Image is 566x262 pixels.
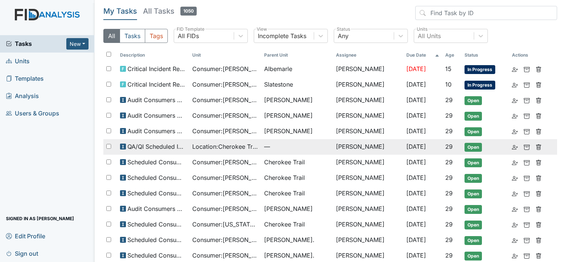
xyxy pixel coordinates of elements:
[406,205,426,212] span: [DATE]
[536,235,542,244] a: Delete
[536,189,542,198] a: Delete
[524,95,530,104] a: Archive
[180,7,197,16] span: 1050
[536,220,542,229] a: Delete
[264,142,330,151] span: —
[264,173,305,182] span: Cherokee Trail
[127,80,186,89] span: Critical Incident Report
[6,230,45,242] span: Edit Profile
[333,155,403,170] td: [PERSON_NAME]
[465,96,482,105] span: Open
[192,220,258,229] span: Consumer : [US_STATE][PERSON_NAME]
[445,81,452,88] span: 10
[406,112,426,119] span: [DATE]
[6,108,59,119] span: Users & Groups
[524,173,530,182] a: Archive
[127,64,186,73] span: Critical Incident Report
[264,95,313,104] span: [PERSON_NAME]
[465,81,495,90] span: In Progress
[189,49,261,61] th: Toggle SortBy
[445,174,453,181] span: 29
[333,217,403,232] td: [PERSON_NAME]
[442,49,462,61] th: Toggle SortBy
[127,173,186,182] span: Scheduled Consumer Chart Review
[524,204,530,213] a: Archive
[465,127,482,136] span: Open
[192,127,258,135] span: Consumer : [PERSON_NAME]
[465,143,482,152] span: Open
[465,65,495,74] span: In Progress
[192,235,258,244] span: Consumer : [PERSON_NAME]
[264,204,313,213] span: [PERSON_NAME]
[127,235,186,244] span: Scheduled Consumer Chart Review
[536,173,542,182] a: Delete
[333,49,403,61] th: Assignee
[127,220,186,229] span: Scheduled Consumer Chart Review
[264,251,314,260] span: [PERSON_NAME].
[406,252,426,259] span: [DATE]
[264,80,293,89] span: Slatestone
[536,204,542,213] a: Delete
[264,235,314,244] span: [PERSON_NAME].
[127,158,186,167] span: Scheduled Consumer Chart Review
[6,39,66,48] a: Tasks
[445,127,453,135] span: 29
[106,52,111,57] input: Toggle All Rows Selected
[536,95,542,104] a: Delete
[264,127,313,135] span: [PERSON_NAME]
[261,49,333,61] th: Toggle SortBy
[333,61,403,77] td: [PERSON_NAME]
[465,252,482,261] span: Open
[6,90,39,102] span: Analysis
[445,205,453,212] span: 29
[465,221,482,229] span: Open
[264,111,313,120] span: [PERSON_NAME]
[264,220,305,229] span: Cherokee Trail
[192,95,258,104] span: Consumer : [PERSON_NAME][GEOGRAPHIC_DATA]
[445,143,453,150] span: 29
[536,251,542,260] a: Delete
[524,111,530,120] a: Archive
[445,221,453,228] span: 29
[192,80,258,89] span: Consumer : [PERSON_NAME]
[536,142,542,151] a: Delete
[536,127,542,135] a: Delete
[406,65,426,73] span: [DATE]
[445,189,453,197] span: 29
[415,6,557,20] input: Find Task by ID
[333,77,403,93] td: [PERSON_NAME]
[445,236,453,243] span: 29
[6,73,44,84] span: Templates
[445,112,453,119] span: 29
[117,49,189,61] th: Toggle SortBy
[536,158,542,167] a: Delete
[127,251,186,260] span: Scheduled Consumer Chart Review
[406,221,426,228] span: [DATE]
[258,31,306,40] div: Incomplete Tasks
[333,93,403,108] td: [PERSON_NAME]
[445,158,453,166] span: 29
[127,95,186,104] span: Audit Consumers Charts
[192,158,258,167] span: Consumer : [PERSON_NAME]
[509,49,546,61] th: Actions
[6,56,30,67] span: Units
[145,29,168,43] button: Tags
[103,6,137,16] h5: My Tasks
[524,142,530,151] a: Archive
[406,81,426,88] span: [DATE]
[127,189,186,198] span: Scheduled Consumer Chart Review
[465,112,482,121] span: Open
[536,111,542,120] a: Delete
[264,158,305,167] span: Cherokee Trail
[103,29,168,43] div: Type filter
[403,49,442,61] th: Toggle SortBy
[406,158,426,166] span: [DATE]
[264,64,292,73] span: Albemarle
[524,64,530,73] a: Archive
[127,204,186,213] span: Audit Consumers Charts
[406,236,426,243] span: [DATE]
[66,38,89,50] button: New
[192,64,258,73] span: Consumer : [PERSON_NAME][GEOGRAPHIC_DATA]
[103,29,120,43] button: All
